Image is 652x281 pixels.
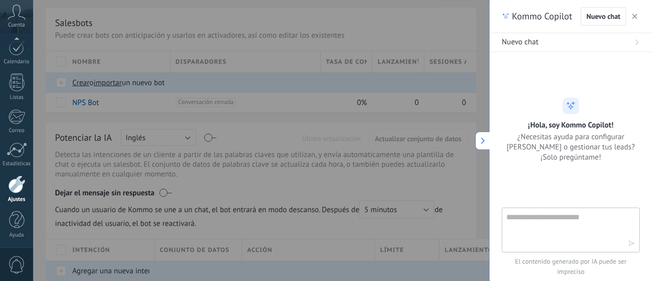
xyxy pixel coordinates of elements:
span: Nuevo chat [586,13,620,20]
div: Ajustes [2,196,32,203]
span: Nuevo chat [502,37,538,47]
span: Cuenta [8,22,25,29]
div: Ayuda [2,232,32,239]
div: Correo [2,127,32,134]
h2: ¡Hola, soy Kommo Copilot! [528,120,614,130]
div: Calendario [2,59,32,65]
button: Nuevo chat [490,33,652,52]
span: ¿Necesitas ayuda para configurar [PERSON_NAME] o gestionar tus leads? ¡Solo pregúntame! [502,132,640,162]
div: Estadísticas [2,161,32,167]
div: Listas [2,94,32,101]
button: Nuevo chat [581,7,626,25]
span: Kommo Copilot [512,10,572,22]
span: El contenido generado por IA puede ser impreciso [502,257,640,277]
